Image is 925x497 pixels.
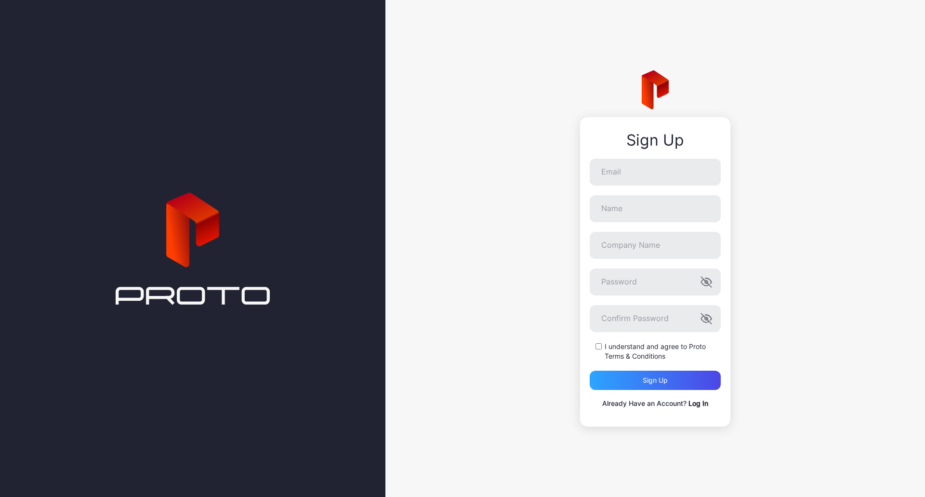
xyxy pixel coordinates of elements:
[643,376,668,384] div: Sign up
[590,132,721,149] div: Sign Up
[605,342,721,361] label: I understand and agree to
[688,399,708,407] a: Log In
[590,195,721,222] input: Name
[590,159,721,186] input: Email
[700,276,712,288] button: Password
[590,232,721,259] input: Company Name
[590,398,721,409] p: Already Have an Account?
[590,371,721,390] button: Sign up
[700,313,712,324] button: Confirm Password
[590,305,721,332] input: Confirm Password
[605,342,706,360] a: Proto Terms & Conditions
[590,269,721,296] input: Password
